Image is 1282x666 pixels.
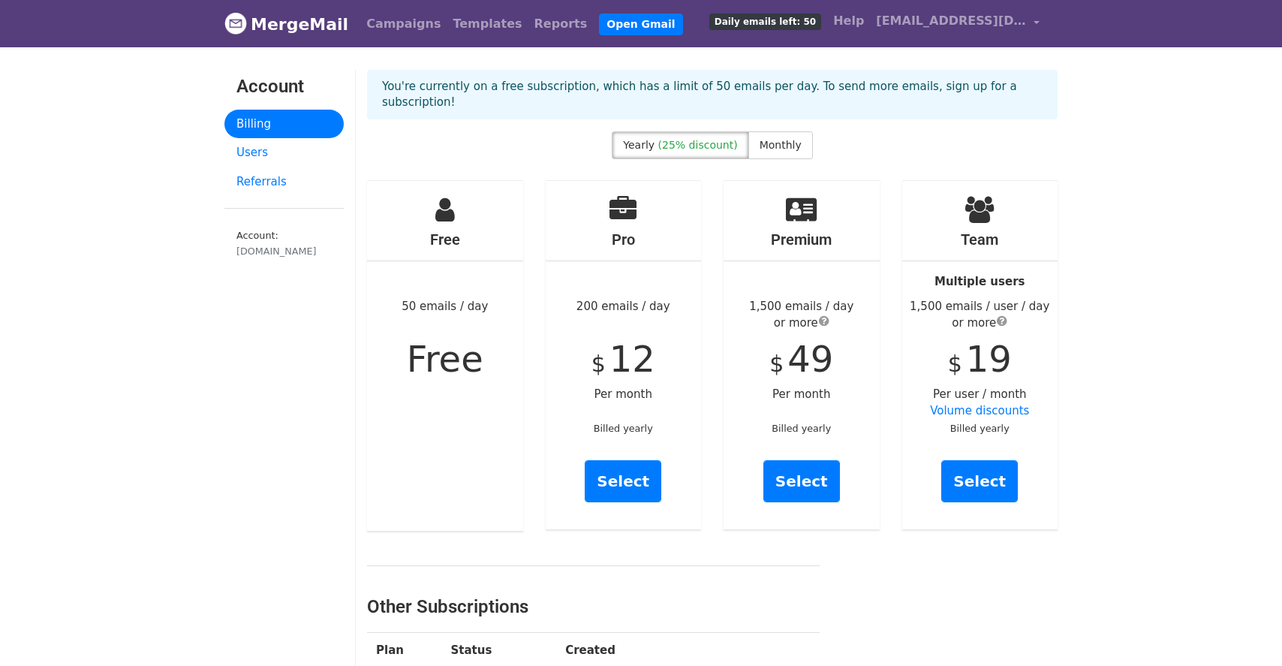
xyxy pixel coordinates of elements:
[585,460,661,502] a: Select
[827,6,870,36] a: Help
[224,110,344,139] a: Billing
[447,9,528,39] a: Templates
[950,423,1010,434] small: Billed yearly
[870,6,1046,41] a: [EMAIL_ADDRESS][DOMAIN_NAME]
[224,138,344,167] a: Users
[609,338,655,380] span: 12
[591,351,606,377] span: $
[236,76,332,98] h3: Account
[546,231,702,249] h4: Pro
[623,139,655,151] span: Yearly
[367,231,523,249] h4: Free
[594,423,653,434] small: Billed yearly
[724,181,880,529] div: Per month
[787,338,833,380] span: 49
[703,6,827,36] a: Daily emails left: 50
[360,9,447,39] a: Campaigns
[941,460,1018,502] a: Select
[236,244,332,258] div: [DOMAIN_NAME]
[599,14,682,35] a: Open Gmail
[546,181,702,529] div: 200 emails / day Per month
[772,423,831,434] small: Billed yearly
[407,338,483,380] span: Free
[224,167,344,197] a: Referrals
[760,139,802,151] span: Monthly
[930,404,1029,417] a: Volume discounts
[948,351,962,377] span: $
[902,181,1058,529] div: Per user / month
[966,338,1012,380] span: 19
[382,79,1043,110] p: You're currently on a free subscription, which has a limit of 50 emails per day. To send more ema...
[367,596,820,618] h3: Other Subscriptions
[658,139,738,151] span: (25% discount)
[224,12,247,35] img: MergeMail logo
[367,181,523,531] div: 50 emails / day
[769,351,784,377] span: $
[528,9,594,39] a: Reports
[902,298,1058,332] div: 1,500 emails / user / day or more
[709,14,821,30] span: Daily emails left: 50
[224,8,348,40] a: MergeMail
[763,460,840,502] a: Select
[934,275,1025,288] strong: Multiple users
[724,298,880,332] div: 1,500 emails / day or more
[724,231,880,249] h4: Premium
[876,12,1026,30] span: [EMAIL_ADDRESS][DOMAIN_NAME]
[236,230,332,258] small: Account:
[902,231,1058,249] h4: Team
